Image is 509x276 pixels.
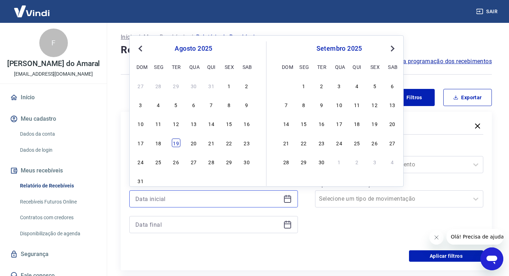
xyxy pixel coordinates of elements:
[172,62,180,71] div: ter
[207,176,216,185] div: Choose quinta-feira, 4 de setembro de 2025
[172,176,180,185] div: Choose terça-feira, 2 de setembro de 2025
[191,33,193,41] p: /
[225,100,233,109] div: Choose sexta-feira, 8 de agosto de 2025
[136,139,145,147] div: Choose domingo, 17 de agosto de 2025
[136,119,145,128] div: Choose domingo, 10 de agosto de 2025
[172,139,180,147] div: Choose terça-feira, 19 de agosto de 2025
[299,100,308,109] div: Choose segunda-feira, 8 de setembro de 2025
[225,119,233,128] div: Choose sexta-feira, 15 de agosto de 2025
[344,57,492,66] span: Saiba como funciona a programação dos recebimentos
[370,62,379,71] div: sex
[17,226,98,241] a: Disponibilização de agenda
[370,81,379,90] div: Choose sexta-feira, 5 de setembro de 2025
[207,119,216,128] div: Choose quinta-feira, 14 de agosto de 2025
[299,81,308,90] div: Choose segunda-feira, 1 de setembro de 2025
[317,157,326,166] div: Choose terça-feira, 30 de setembro de 2025
[189,139,198,147] div: Choose quarta-feira, 20 de agosto de 2025
[446,229,503,245] iframe: Mensagem da empresa
[282,157,290,166] div: Choose domingo, 28 de setembro de 2025
[189,100,198,109] div: Choose quarta-feira, 6 de agosto de 2025
[154,176,163,185] div: Choose segunda-feira, 1 de setembro de 2025
[172,81,180,90] div: Choose terça-feira, 29 de julho de 2025
[282,81,290,90] div: Choose domingo, 31 de agosto de 2025
[225,62,233,71] div: sex
[317,139,326,147] div: Choose terça-feira, 23 de setembro de 2025
[154,157,163,166] div: Choose segunda-feira, 25 de agosto de 2025
[14,70,93,78] p: [EMAIL_ADDRESS][DOMAIN_NAME]
[135,44,252,53] div: agosto 2025
[136,62,145,71] div: dom
[138,33,140,41] p: /
[9,163,98,179] button: Meus recebíveis
[335,62,344,71] div: qua
[317,100,326,109] div: Choose terça-feira, 9 de setembro de 2025
[144,33,188,41] a: Meus Recebíveis
[9,90,98,105] a: Início
[353,62,361,71] div: qui
[243,176,251,185] div: Choose sábado, 6 de setembro de 2025
[9,111,98,127] button: Meu cadastro
[172,119,180,128] div: Choose terça-feira, 12 de agosto de 2025
[281,80,398,167] div: month 2025-09
[17,143,98,157] a: Dados de login
[282,62,290,71] div: dom
[409,250,483,262] button: Aplicar filtros
[282,100,290,109] div: Choose domingo, 7 de setembro de 2025
[121,43,492,57] h4: Relatório de Recebíveis
[335,139,344,147] div: Choose quarta-feira, 24 de setembro de 2025
[243,100,251,109] div: Choose sábado, 9 de agosto de 2025
[353,139,361,147] div: Choose quinta-feira, 25 de setembro de 2025
[9,246,98,262] a: Segurança
[475,5,500,18] button: Sair
[172,157,180,166] div: Choose terça-feira, 26 de agosto de 2025
[189,157,198,166] div: Choose quarta-feira, 27 de agosto de 2025
[136,44,145,53] button: Previous Month
[17,195,98,209] a: Recebíveis Futuros Online
[299,119,308,128] div: Choose segunda-feira, 15 de setembro de 2025
[225,81,233,90] div: Choose sexta-feira, 1 de agosto de 2025
[172,100,180,109] div: Choose terça-feira, 5 de agosto de 2025
[196,33,258,41] p: Relatório de Recebíveis
[136,176,145,185] div: Choose domingo, 31 de agosto de 2025
[370,119,379,128] div: Choose sexta-feira, 19 de setembro de 2025
[17,179,98,193] a: Relatório de Recebíveis
[243,81,251,90] div: Choose sábado, 2 de agosto de 2025
[39,29,68,57] div: F
[17,127,98,141] a: Dados da conta
[386,89,435,106] button: Filtros
[136,81,145,90] div: Choose domingo, 27 de julho de 2025
[154,139,163,147] div: Choose segunda-feira, 18 de agosto de 2025
[243,139,251,147] div: Choose sábado, 23 de agosto de 2025
[225,139,233,147] div: Choose sexta-feira, 22 de agosto de 2025
[207,62,216,71] div: qui
[335,100,344,109] div: Choose quarta-feira, 10 de setembro de 2025
[480,247,503,270] iframe: Botão para abrir a janela de mensagens
[353,119,361,128] div: Choose quinta-feira, 18 de setembro de 2025
[7,60,100,67] p: [PERSON_NAME] do Amaral
[207,81,216,90] div: Choose quinta-feira, 31 de julho de 2025
[121,33,135,41] a: Início
[370,157,379,166] div: Choose sexta-feira, 3 de outubro de 2025
[317,62,326,71] div: ter
[189,62,198,71] div: qua
[135,194,280,204] input: Data inicial
[9,0,55,22] img: Vindi
[189,119,198,128] div: Choose quarta-feira, 13 de agosto de 2025
[353,157,361,166] div: Choose quinta-feira, 2 de outubro de 2025
[388,139,396,147] div: Choose sábado, 27 de setembro de 2025
[388,100,396,109] div: Choose sábado, 13 de setembro de 2025
[353,81,361,90] div: Choose quinta-feira, 4 de setembro de 2025
[136,100,145,109] div: Choose domingo, 3 de agosto de 2025
[299,62,308,71] div: seg
[317,81,326,90] div: Choose terça-feira, 2 de setembro de 2025
[154,100,163,109] div: Choose segunda-feira, 4 de agosto de 2025
[388,157,396,166] div: Choose sábado, 4 de outubro de 2025
[225,176,233,185] div: Choose sexta-feira, 5 de setembro de 2025
[189,176,198,185] div: Choose quarta-feira, 3 de setembro de 2025
[207,100,216,109] div: Choose quinta-feira, 7 de agosto de 2025
[282,139,290,147] div: Choose domingo, 21 de setembro de 2025
[243,62,251,71] div: sab
[429,230,444,245] iframe: Fechar mensagem
[370,139,379,147] div: Choose sexta-feira, 26 de setembro de 2025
